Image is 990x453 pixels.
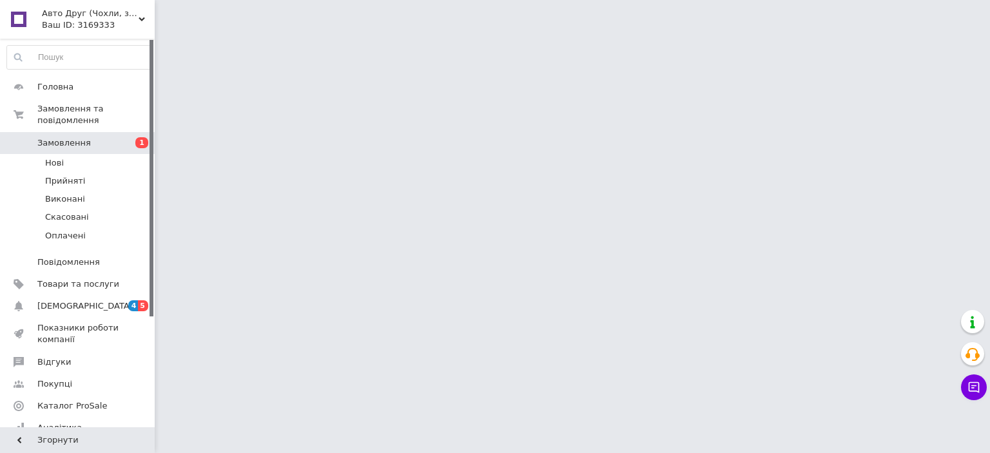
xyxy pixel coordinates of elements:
[45,157,64,169] span: Нові
[37,137,91,149] span: Замовлення
[37,300,133,312] span: [DEMOGRAPHIC_DATA]
[37,256,100,268] span: Повідомлення
[961,374,987,400] button: Чат з покупцем
[45,230,86,242] span: Оплачені
[45,211,89,223] span: Скасовані
[37,356,71,368] span: Відгуки
[45,193,85,205] span: Виконані
[42,19,155,31] div: Ваш ID: 3169333
[37,322,119,345] span: Показники роботи компанії
[37,81,73,93] span: Головна
[42,8,139,19] span: Авто Друг (Чохли, захист картера, килими)
[37,278,119,290] span: Товари та послуги
[45,175,85,187] span: Прийняті
[37,400,107,412] span: Каталог ProSale
[128,300,139,311] span: 4
[37,422,82,434] span: Аналітика
[37,378,72,390] span: Покупці
[37,103,155,126] span: Замовлення та повідомлення
[138,300,148,311] span: 5
[135,137,148,148] span: 1
[7,46,151,69] input: Пошук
